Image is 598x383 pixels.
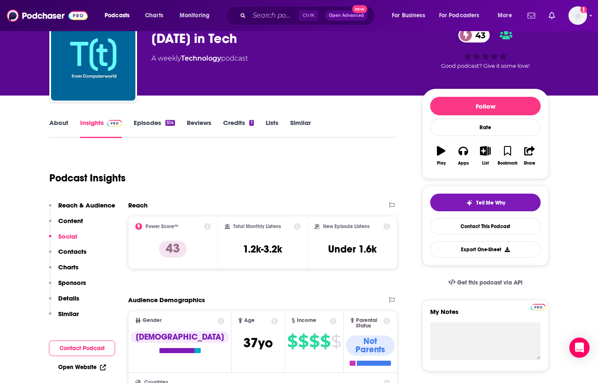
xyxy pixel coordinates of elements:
a: Show notifications dropdown [524,8,539,23]
p: 43 [159,241,187,258]
a: Charts [140,9,168,22]
svg: Add a profile image [580,6,587,13]
a: Credits1 [223,119,253,138]
img: tell me why sparkle [466,199,473,206]
span: Parental Status [356,318,382,329]
span: 43 [467,28,490,43]
div: [DEMOGRAPHIC_DATA] [131,331,229,343]
button: List [474,141,496,171]
span: For Podcasters [439,10,479,21]
a: About [49,119,68,138]
a: Similar [290,119,311,138]
div: 514 [165,120,175,126]
button: Apps [452,141,474,171]
div: Not Parents [346,335,395,356]
span: More [498,10,512,21]
label: My Notes [430,308,541,322]
button: Details [49,294,79,310]
a: Reviews [187,119,211,138]
button: Export One-Sheet [430,241,541,258]
span: Podcasts [105,10,129,21]
span: For Business [392,10,425,21]
a: Pro website [531,303,546,311]
span: Get this podcast via API [457,279,523,286]
a: Get this podcast via API [442,272,529,293]
button: tell me why sparkleTell Me Why [430,194,541,211]
a: Lists [266,119,278,138]
span: Income [297,318,316,323]
button: Contact Podcast [49,340,115,356]
a: 43 [458,28,490,43]
div: List [482,161,489,166]
a: Episodes514 [134,119,175,138]
span: 37 yo [243,335,273,351]
h2: New Episode Listens [323,223,369,229]
button: Contacts [49,247,86,263]
div: Bookmark [498,161,517,166]
button: Sponsors [49,279,86,294]
button: Follow [430,97,541,115]
button: open menu [386,9,436,22]
span: Open Advanced [329,13,364,18]
input: Search podcasts, credits, & more... [249,9,299,22]
a: Open Website [58,364,106,371]
span: Good podcast? Give it some love! [441,63,530,69]
span: Monitoring [180,10,210,21]
button: open menu [99,9,140,22]
div: Play [437,161,446,166]
div: 43Good podcast? Give it some love! [422,22,549,74]
span: $ [287,335,297,348]
img: User Profile [568,6,587,25]
div: A weekly podcast [151,53,248,64]
button: Bookmark [496,141,518,171]
h3: Under 1.6k [328,243,377,255]
h3: 1.2k-3.2k [243,243,282,255]
span: $ [298,335,308,348]
h2: Total Monthly Listens [233,223,281,229]
button: Play [430,141,452,171]
button: open menu [174,9,221,22]
div: 1 [249,120,253,126]
a: Technology [181,54,221,62]
span: Logged in as WE_Broadcast1 [568,6,587,25]
img: Podchaser Pro [107,120,122,127]
span: Charts [145,10,163,21]
div: Search podcasts, credits, & more... [234,6,383,25]
span: $ [309,335,319,348]
span: Ctrl K [299,10,318,21]
span: $ [320,335,330,348]
img: Today in Tech [51,16,135,101]
button: Content [49,217,83,232]
span: New [352,5,367,13]
button: Share [519,141,541,171]
h2: Audience Demographics [128,296,205,304]
div: Open Intercom Messenger [569,338,590,358]
span: Age [244,318,255,323]
h2: Power Score™ [145,223,178,229]
h1: Podcast Insights [49,172,126,184]
button: Similar [49,310,79,325]
p: Content [58,217,83,225]
button: Social [49,232,77,248]
a: Contact This Podcast [430,218,541,234]
div: Apps [458,161,469,166]
p: Reach & Audience [58,201,115,209]
a: Show notifications dropdown [545,8,558,23]
p: Charts [58,263,78,271]
span: $ [331,335,341,348]
button: Show profile menu [568,6,587,25]
h2: Reach [128,201,148,209]
a: InsightsPodchaser Pro [80,119,122,138]
span: Tell Me Why [476,199,505,206]
button: open menu [434,9,492,22]
div: Share [524,161,535,166]
p: Social [58,232,77,240]
p: Contacts [58,247,86,255]
img: Podchaser - Follow, Share and Rate Podcasts [7,8,88,24]
p: Similar [58,310,79,318]
button: open menu [492,9,523,22]
button: Open AdvancedNew [325,11,368,21]
p: Sponsors [58,279,86,287]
